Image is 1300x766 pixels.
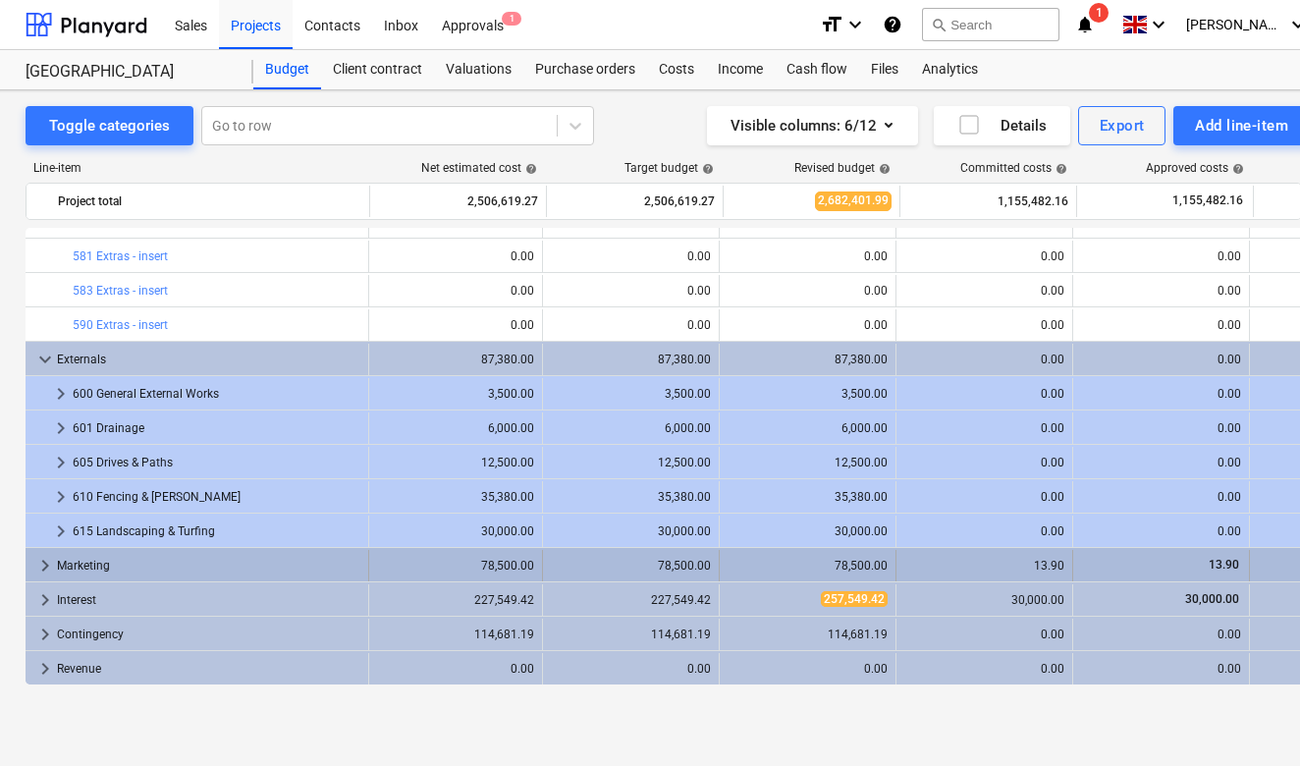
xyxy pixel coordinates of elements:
div: Interest [57,584,360,616]
div: 87,380.00 [728,353,888,366]
span: help [1228,163,1244,175]
div: 0.00 [904,387,1064,401]
div: 35,380.00 [374,490,534,504]
div: 0.00 [904,662,1064,676]
a: Client contract [321,50,434,89]
div: 0.00 [904,524,1064,538]
i: notifications [1075,13,1095,36]
div: 114,681.19 [728,628,888,641]
span: 1 [1089,3,1109,23]
div: 600 General External Works [73,378,360,410]
div: 3,500.00 [374,387,534,401]
div: 87,380.00 [374,353,534,366]
span: [PERSON_NAME] [1186,17,1284,32]
span: keyboard_arrow_right [49,485,73,509]
div: 0.00 [1081,456,1241,469]
div: Committed costs [960,161,1067,175]
span: keyboard_arrow_right [49,416,73,440]
a: 583 Extras - insert [73,284,168,298]
a: 590 Extras - insert [73,318,168,332]
div: 0.00 [1081,387,1241,401]
a: Files [859,50,910,89]
a: Analytics [910,50,990,89]
div: 0.00 [374,318,534,332]
div: Export [1100,113,1145,138]
div: 0.00 [904,628,1064,641]
div: 0.00 [1081,421,1241,435]
div: Project total [58,186,361,217]
div: 0.00 [1081,524,1241,538]
a: Purchase orders [523,50,647,89]
div: 78,500.00 [374,559,534,573]
div: 615 Landscaping & Turfing [73,516,360,547]
div: 0.00 [1081,284,1241,298]
div: 0.00 [904,490,1064,504]
div: 0.00 [1081,628,1241,641]
div: Valuations [434,50,523,89]
span: help [521,163,537,175]
div: Line-item [26,161,369,175]
div: 35,380.00 [551,490,711,504]
div: 0.00 [374,284,534,298]
div: 78,500.00 [728,559,888,573]
div: 0.00 [551,249,711,263]
span: search [931,17,947,32]
span: keyboard_arrow_right [49,520,73,543]
button: Search [922,8,1059,41]
span: 1,155,482.16 [1170,192,1245,209]
div: 12,500.00 [374,456,534,469]
div: Target budget [624,161,714,175]
div: 35,380.00 [728,490,888,504]
a: Costs [647,50,706,89]
div: 2,506,619.27 [378,186,538,217]
div: 2,506,619.27 [555,186,715,217]
span: help [875,163,891,175]
iframe: Chat Widget [1202,672,1300,766]
div: 0.00 [551,318,711,332]
span: keyboard_arrow_right [49,451,73,474]
a: Budget [253,50,321,89]
a: 581 Extras - insert [73,249,168,263]
div: 3,500.00 [728,387,888,401]
div: Approved costs [1146,161,1244,175]
div: 0.00 [728,318,888,332]
div: 0.00 [904,456,1064,469]
div: 12,500.00 [551,456,711,469]
div: 0.00 [551,662,711,676]
span: 1 [502,12,521,26]
button: Details [934,106,1070,145]
div: Externals [57,344,360,375]
i: Knowledge base [883,13,902,36]
div: 227,549.42 [551,593,711,607]
div: 0.00 [904,421,1064,435]
div: Income [706,50,775,89]
div: 0.00 [904,318,1064,332]
div: 0.00 [551,284,711,298]
div: Details [957,113,1047,138]
button: Toggle categories [26,106,193,145]
button: Export [1078,106,1166,145]
div: Net estimated cost [421,161,537,175]
div: 0.00 [1081,490,1241,504]
div: 0.00 [904,284,1064,298]
div: 6,000.00 [728,421,888,435]
span: keyboard_arrow_right [33,657,57,681]
div: Revenue [57,653,360,684]
a: Cash flow [775,50,859,89]
span: help [698,163,714,175]
span: keyboard_arrow_down [33,348,57,371]
div: 610 Fencing & [PERSON_NAME] [73,481,360,513]
div: 0.00 [1081,318,1241,332]
div: 0.00 [904,249,1064,263]
div: 0.00 [374,662,534,676]
span: keyboard_arrow_right [33,588,57,612]
div: Toggle categories [49,113,170,138]
div: 30,000.00 [904,593,1064,607]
